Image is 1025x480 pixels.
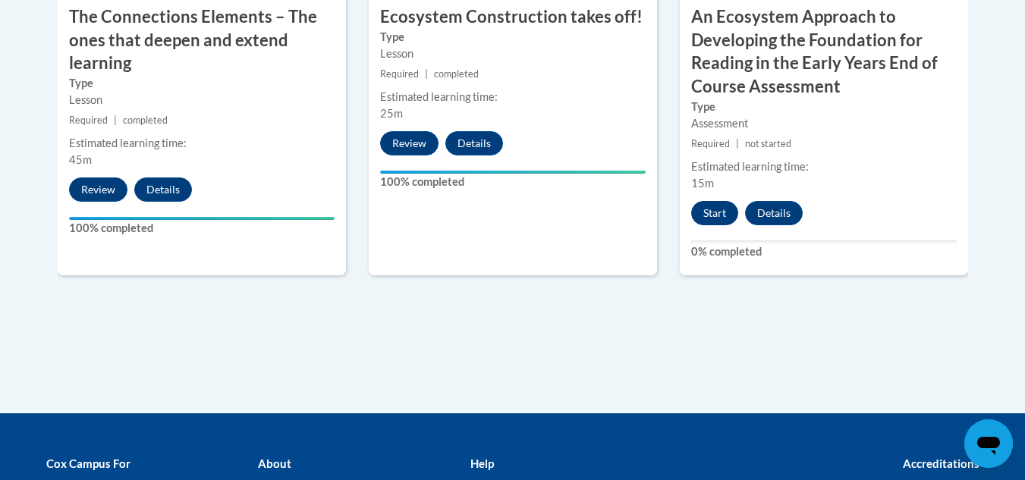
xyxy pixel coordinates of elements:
span: | [736,138,739,149]
div: Lesson [69,92,335,108]
span: 45m [69,153,92,166]
h3: An Ecosystem Approach to Developing the Foundation for Reading in the Early Years End of Course A... [680,5,968,99]
label: 100% completed [69,220,335,237]
span: Required [380,68,419,80]
h3: The Connections Elements – The ones that deepen and extend learning [58,5,346,75]
button: Details [134,177,192,202]
span: | [425,68,428,80]
div: Estimated learning time: [380,89,646,105]
b: Accreditations [903,456,979,470]
button: Review [69,177,127,202]
span: 25m [380,107,403,120]
span: Required [691,138,730,149]
b: Cox Campus For [46,456,130,470]
b: About [258,456,291,470]
span: not started [745,138,791,149]
label: 0% completed [691,243,957,260]
span: Required [69,115,108,126]
div: Assessment [691,115,957,132]
div: Your progress [380,171,646,174]
button: Review [380,131,439,155]
div: Your progress [69,217,335,220]
button: Start [691,201,738,225]
label: Type [69,75,335,92]
span: completed [123,115,168,126]
span: | [114,115,117,126]
h3: Ecosystem Construction takes off! [369,5,657,29]
div: Lesson [380,45,646,62]
span: 15m [691,177,714,190]
label: Type [691,99,957,115]
button: Details [745,201,803,225]
span: completed [434,68,479,80]
label: 100% completed [380,174,646,190]
iframe: Button to launch messaging window [964,419,1013,468]
div: Estimated learning time: [691,158,957,175]
b: Help [470,456,494,470]
button: Details [445,131,503,155]
label: Type [380,29,646,45]
div: Estimated learning time: [69,135,335,152]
